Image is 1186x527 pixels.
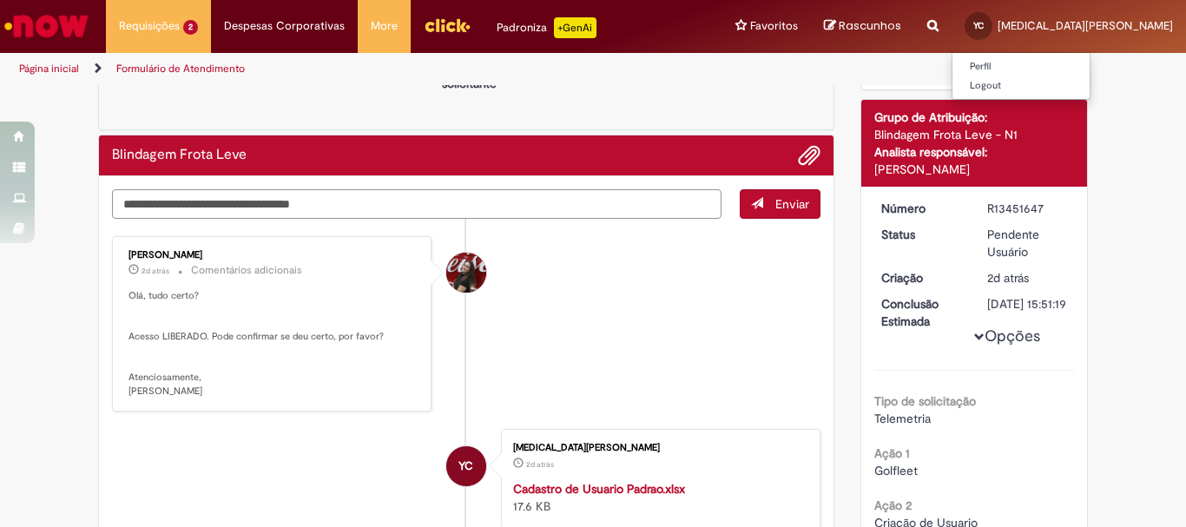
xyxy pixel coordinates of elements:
[750,17,798,35] span: Favoritos
[112,148,247,163] h2: Blindagem Frota Leve Histórico de tíquete
[874,393,976,409] b: Tipo de solicitação
[13,53,778,85] ul: Trilhas de página
[987,226,1068,260] div: Pendente Usuário
[775,196,809,212] span: Enviar
[868,269,975,287] dt: Criação
[526,459,554,470] time: 27/08/2025 10:50:49
[112,189,721,219] textarea: Digite sua mensagem aqui...
[128,250,418,260] div: [PERSON_NAME]
[868,226,975,243] dt: Status
[142,266,169,276] time: 27/08/2025 11:42:13
[998,18,1173,33] span: [MEDICAL_DATA][PERSON_NAME]
[874,143,1075,161] div: Analista responsável:
[798,144,820,167] button: Adicionar anexos
[868,295,975,330] dt: Conclusão Estimada
[874,411,931,426] span: Telemetria
[19,62,79,76] a: Página inicial
[224,17,345,35] span: Despesas Corporativas
[952,76,1090,96] a: Logout
[554,17,596,38] p: +GenAi
[446,253,486,293] div: Beatriz Rosa Camillo
[513,443,802,453] div: [MEDICAL_DATA][PERSON_NAME]
[142,266,169,276] span: 2d atrás
[987,269,1068,287] div: 27/08/2025 10:50:53
[424,12,471,38] img: click_logo_yellow_360x200.png
[526,459,554,470] span: 2d atrás
[952,57,1090,76] a: Perfil
[119,17,180,35] span: Requisições
[458,445,473,487] span: YC
[973,20,984,31] span: YC
[987,200,1068,217] div: R13451647
[874,463,918,478] span: Golfleet
[824,18,901,35] a: Rascunhos
[874,109,1075,126] div: Grupo de Atribuição:
[987,295,1068,313] div: [DATE] 15:51:19
[874,445,910,461] b: Ação 1
[183,20,198,35] span: 2
[513,480,802,515] div: 17.6 KB
[987,270,1029,286] time: 27/08/2025 10:50:53
[868,200,975,217] dt: Número
[874,126,1075,143] div: Blindagem Frota Leve - N1
[497,17,596,38] div: Padroniza
[2,9,91,43] img: ServiceNow
[874,497,912,513] b: Ação 2
[987,270,1029,286] span: 2d atrás
[128,289,418,399] p: Olá, tudo certo? Acesso LIBERADO. Pode confirmar se deu certo, por favor? Atenciosamente, [PERSON...
[740,189,820,219] button: Enviar
[191,263,302,278] small: Comentários adicionais
[513,481,685,497] a: Cadastro de Usuario Padrao.xlsx
[116,62,245,76] a: Formulário de Atendimento
[874,161,1075,178] div: [PERSON_NAME]
[446,446,486,486] div: Yasmin Victoria Almeida Camargo
[371,17,398,35] span: More
[839,17,901,34] span: Rascunhos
